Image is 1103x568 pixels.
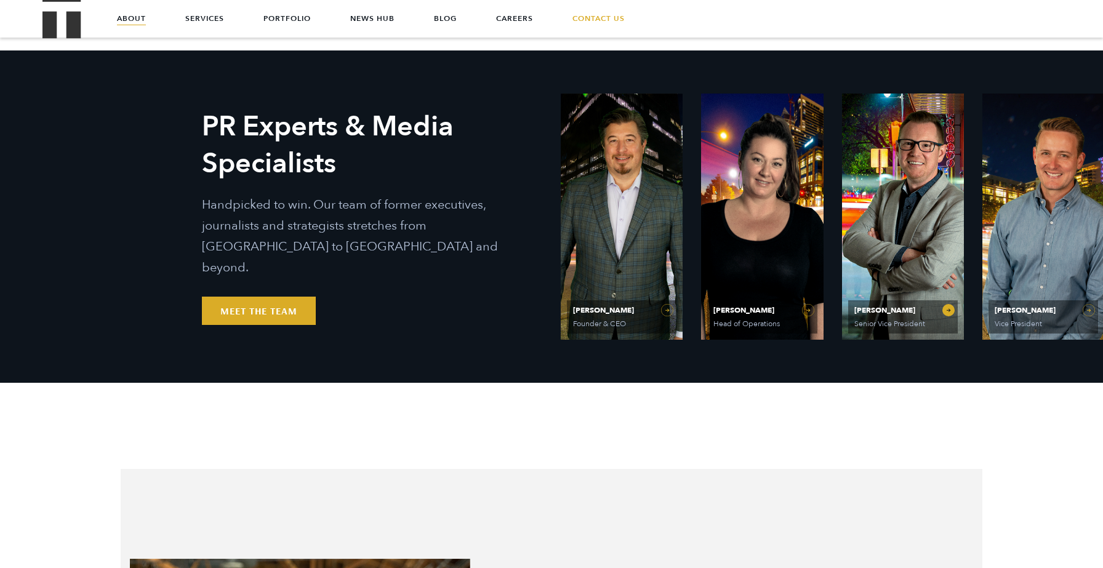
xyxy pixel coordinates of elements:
a: View Bio for Olivia Gardner [701,94,823,340]
span: Vice President [995,320,1089,327]
span: [PERSON_NAME] [713,306,811,314]
a: Meet the Team [202,297,316,325]
span: Senior Vice President [854,320,949,327]
p: Handpicked to win. Our team of former executives, journalists and strategists stretches from [GEO... [202,194,542,278]
a: View Bio for Ethan Parker [561,94,683,340]
span: [PERSON_NAME] [995,306,1092,314]
span: [PERSON_NAME] [854,306,952,314]
a: View Bio for Matt Grant [842,94,964,340]
h2: PR Experts & Media Specialists [202,108,542,182]
span: [PERSON_NAME] [573,306,670,314]
span: Founder & CEO [573,320,668,327]
span: Head of Operations [713,320,808,327]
